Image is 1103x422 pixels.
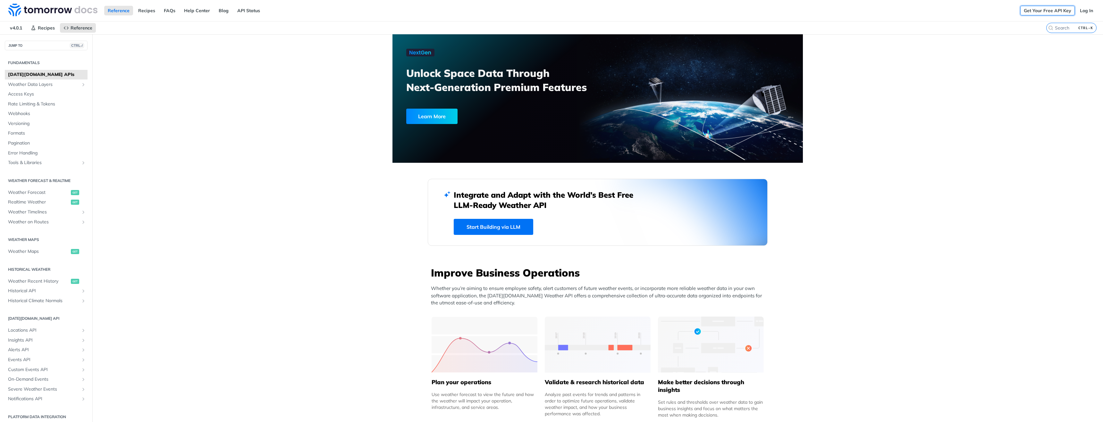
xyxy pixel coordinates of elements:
[5,335,88,345] a: Insights APIShow subpages for Insights API
[8,278,69,285] span: Weather Recent History
[215,6,232,15] a: Blog
[8,288,79,294] span: Historical API
[406,109,458,124] div: Learn More
[5,365,88,375] a: Custom Events APIShow subpages for Custom Events API
[234,6,264,15] a: API Status
[658,317,764,373] img: a22d113-group-496-32x.svg
[1048,25,1053,30] svg: Search
[8,101,86,107] span: Rate Limiting & Tokens
[5,99,88,109] a: Rate Limiting & Tokens
[38,25,55,31] span: Recipes
[8,81,79,88] span: Weather Data Layers
[71,190,79,195] span: get
[5,148,88,158] a: Error Handling
[5,267,88,272] h2: Historical Weather
[658,378,764,394] h5: Make better decisions through insights
[5,158,88,168] a: Tools & LibrariesShow subpages for Tools & Libraries
[71,200,79,205] span: get
[8,160,79,166] span: Tools & Libraries
[432,378,537,386] h5: Plan your operations
[5,178,88,184] h2: Weather Forecast & realtime
[431,285,768,307] p: Whether you’re aiming to ensure employee safety, alert customers of future weather events, or inc...
[8,298,79,304] span: Historical Climate Normals
[5,296,88,306] a: Historical Climate NormalsShow subpages for Historical Climate Normals
[81,357,86,362] button: Show subpages for Events API
[8,150,86,156] span: Error Handling
[5,138,88,148] a: Pagination
[27,23,58,33] a: Recipes
[5,197,88,207] a: Realtime Weatherget
[8,209,79,215] span: Weather Timelines
[545,378,651,386] h5: Validate & research historical data
[8,140,86,146] span: Pagination
[8,396,79,402] span: Notifications API
[5,237,88,243] h2: Weather Maps
[5,277,88,286] a: Weather Recent Historyget
[8,386,79,393] span: Severe Weather Events
[81,387,86,392] button: Show subpages for Severe Weather Events
[5,188,88,197] a: Weather Forecastget
[5,128,88,138] a: Formats
[5,80,88,89] a: Weather Data LayersShow subpages for Weather Data Layers
[81,377,86,382] button: Show subpages for On-Demand Events
[135,6,159,15] a: Recipes
[454,219,533,235] a: Start Building via LLM
[5,414,88,420] h2: Platform DATA integration
[658,399,764,418] div: Set rules and thresholds over weather data to gain business insights and focus on what matters th...
[8,199,69,205] span: Realtime Weather
[81,219,86,225] button: Show subpages for Weather on Routes
[5,375,88,384] a: On-Demand EventsShow subpages for On-Demand Events
[5,326,88,335] a: Locations APIShow subpages for Locations API
[70,43,84,48] span: CTRL-/
[5,89,88,99] a: Access Keys
[8,91,86,97] span: Access Keys
[81,210,86,215] button: Show subpages for Weather Timelines
[8,337,79,343] span: Insights API
[1077,25,1095,31] kbd: CTRL-K
[5,345,88,355] a: Alerts APIShow subpages for Alerts API
[160,6,179,15] a: FAQs
[81,347,86,352] button: Show subpages for Alerts API
[406,109,565,124] a: Learn More
[406,49,434,56] img: NextGen
[5,119,88,128] a: Versioning
[8,347,79,353] span: Alerts API
[431,266,768,280] h3: Improve Business Operations
[432,317,537,373] img: 39565e8-group-4962x.svg
[8,248,69,255] span: Weather Maps
[60,23,96,33] a: Reference
[5,247,88,256] a: Weather Mapsget
[8,327,79,334] span: Locations API
[5,316,88,321] h2: [DATE][DOMAIN_NAME] API
[8,367,79,373] span: Custom Events API
[8,376,79,383] span: On-Demand Events
[406,66,605,94] h3: Unlock Space Data Through Next-Generation Premium Features
[81,328,86,333] button: Show subpages for Locations API
[8,4,97,16] img: Tomorrow.io Weather API Docs
[5,207,88,217] a: Weather TimelinesShow subpages for Weather Timelines
[5,60,88,66] h2: Fundamentals
[81,82,86,87] button: Show subpages for Weather Data Layers
[8,219,79,225] span: Weather on Routes
[81,396,86,401] button: Show subpages for Notifications API
[8,111,86,117] span: Webhooks
[545,391,651,417] div: Analyze past events for trends and patterns in order to optimize future operations, validate weat...
[5,217,88,227] a: Weather on RoutesShow subpages for Weather on Routes
[5,109,88,119] a: Webhooks
[1020,6,1075,15] a: Get Your Free API Key
[81,288,86,294] button: Show subpages for Historical API
[5,394,88,404] a: Notifications APIShow subpages for Notifications API
[71,249,79,254] span: get
[5,385,88,394] a: Severe Weather EventsShow subpages for Severe Weather Events
[432,391,537,410] div: Use weather forecast to view the future and how the weather will impact your operation, infrastru...
[104,6,133,15] a: Reference
[6,23,26,33] span: v4.0.1
[8,71,86,78] span: [DATE][DOMAIN_NAME] APIs
[81,338,86,343] button: Show subpages for Insights API
[8,130,86,137] span: Formats
[71,25,92,31] span: Reference
[545,317,651,373] img: 13d7ca0-group-496-2.svg
[454,190,643,210] h2: Integrate and Adapt with the World’s Best Free LLM-Ready Weather API
[5,286,88,296] a: Historical APIShow subpages for Historical API
[5,41,88,50] button: JUMP TOCTRL-/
